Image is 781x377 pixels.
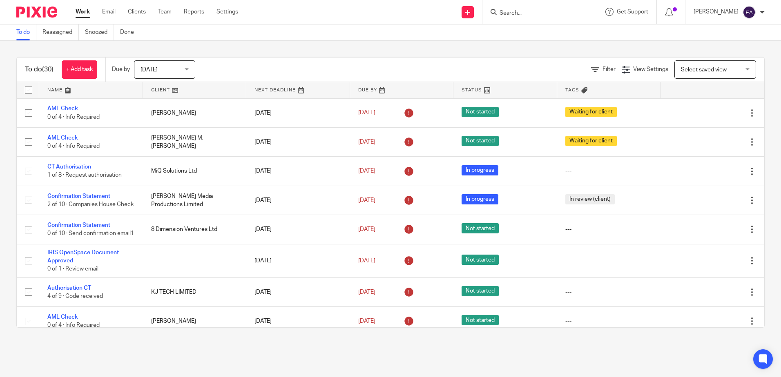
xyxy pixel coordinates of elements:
div: --- [565,257,653,265]
span: Not started [462,107,499,117]
a: Done [120,24,140,40]
span: 0 of 1 · Review email [47,266,98,272]
a: Clients [128,8,146,16]
a: AML Check [47,106,78,111]
span: 1 of 8 · Request authorisation [47,173,122,178]
span: View Settings [633,67,668,72]
span: In progress [462,165,498,175]
a: Reassigned [42,24,79,40]
td: [PERSON_NAME] [143,307,247,336]
span: [DATE] [358,197,375,203]
span: 4 of 9 · Code received [47,293,103,299]
div: --- [565,317,653,325]
p: Due by [112,65,130,73]
span: 0 of 4 · Info Required [47,143,100,149]
span: (30) [42,66,54,73]
td: KJ TECH LIMITED [143,277,247,306]
a: Reports [184,8,204,16]
a: Work [76,8,90,16]
span: [DATE] [358,289,375,295]
a: IRIS OpenSpace Document Approved [47,250,119,264]
span: In progress [462,194,498,204]
span: [DATE] [358,318,375,324]
span: Get Support [617,9,648,15]
span: Not started [462,315,499,325]
div: --- [565,167,653,175]
a: Settings [216,8,238,16]
span: [DATE] [141,67,158,73]
span: Select saved view [681,67,727,73]
span: [DATE] [358,139,375,145]
span: Waiting for client [565,136,617,146]
a: Snoozed [85,24,114,40]
span: Not started [462,286,499,296]
h1: To do [25,65,54,74]
div: --- [565,288,653,296]
a: Email [102,8,116,16]
span: Filter [602,67,616,72]
span: Waiting for client [565,107,617,117]
td: [DATE] [246,244,350,277]
span: [DATE] [358,258,375,264]
span: In review (client) [565,194,615,204]
a: + Add task [62,60,97,79]
td: [DATE] [246,215,350,244]
span: [DATE] [358,168,375,174]
span: [DATE] [358,226,375,232]
a: To do [16,24,36,40]
img: Pixie [16,7,57,18]
a: Confirmation Statement [47,222,110,228]
span: 0 of 4 · Info Required [47,114,100,120]
td: MiQ Solutions Ltd [143,157,247,186]
img: svg%3E [743,6,756,19]
span: 2 of 10 · Companies House Check [47,202,134,207]
input: Search [499,10,572,17]
span: Not started [462,136,499,146]
td: [DATE] [246,307,350,336]
a: AML Check [47,135,78,141]
span: 0 of 10 · Send confirmation email1 [47,231,134,237]
a: Authorisation CT [47,285,91,291]
span: Not started [462,223,499,233]
a: Team [158,8,172,16]
a: CT Authorisation [47,164,91,170]
span: 0 of 4 · Info Required [47,323,100,328]
td: [DATE] [246,98,350,127]
span: Tags [565,88,579,92]
td: [DATE] [246,186,350,215]
td: [PERSON_NAME] M, [PERSON_NAME] [143,127,247,156]
td: [DATE] [246,277,350,306]
td: 8 Dimension Ventures Ltd [143,215,247,244]
a: Confirmation Statement [47,193,110,199]
td: [DATE] [246,157,350,186]
span: [DATE] [358,110,375,116]
td: [DATE] [246,127,350,156]
div: --- [565,225,653,233]
span: Not started [462,255,499,265]
p: [PERSON_NAME] [694,8,739,16]
a: AML Check [47,314,78,320]
td: [PERSON_NAME] Media Productions Limited [143,186,247,215]
td: [PERSON_NAME] [143,98,247,127]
